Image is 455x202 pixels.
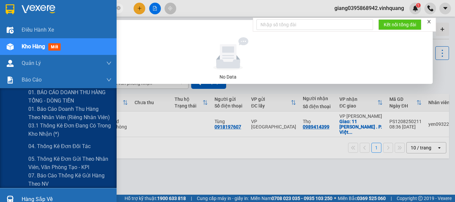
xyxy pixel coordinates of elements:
span: close-circle [117,6,121,10]
span: close-circle [117,5,121,12]
span: Báo cáo [22,76,42,84]
button: Kết nối tổng đài [378,19,421,30]
span: 07. Báo cáo thống kê gửi hàng theo NV [28,171,112,188]
span: 03.1 Thống kê đơn đang có trong kho nhận (*) [28,121,112,138]
img: warehouse-icon [7,27,14,34]
span: Kết nối tổng đài [384,21,416,28]
span: 05. Thống kê đơn gửi theo nhân viên, văn phòng tạo - KPI [28,155,112,171]
span: 01. Báo cáo doanh thu hàng theo nhân viên (riêng nhân viên) [28,105,112,121]
img: logo-vxr [6,4,14,14]
img: warehouse-icon [7,43,14,50]
span: down [106,77,112,83]
span: 04. Thống kê đơn đối tác [28,142,91,150]
input: Nhập số tổng đài [256,19,373,30]
span: Kho hàng [22,43,45,50]
div: No Data [29,73,427,81]
span: mới [48,43,61,51]
img: solution-icon [7,77,14,84]
span: Quản Lý [22,59,41,67]
span: 01. BÁO CÁO DOANH THU HÀNG TỔNG - DÒNG TIỀN [28,88,112,105]
span: close [427,19,431,24]
span: down [106,61,112,66]
img: warehouse-icon [7,60,14,67]
span: Điều hành xe [22,26,54,34]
